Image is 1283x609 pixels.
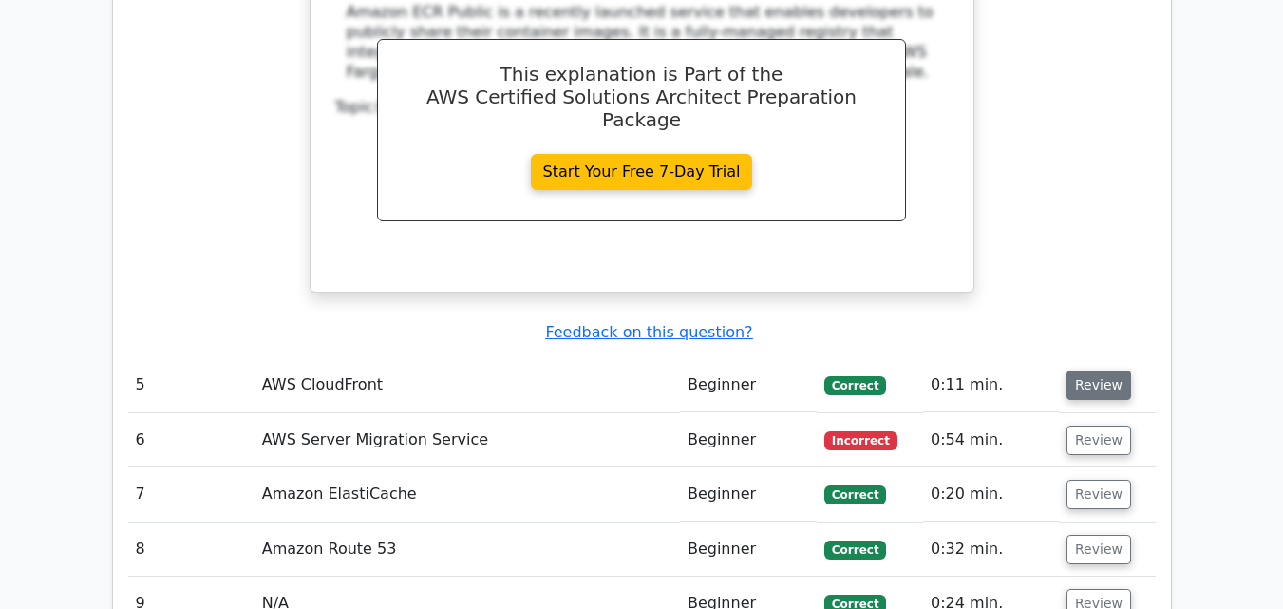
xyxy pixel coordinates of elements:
td: 0:54 min. [923,413,1059,467]
td: 6 [128,413,255,467]
a: Feedback on this question? [545,323,752,341]
div: Topic: [335,98,949,118]
td: 0:32 min. [923,523,1059,577]
td: 0:20 min. [923,467,1059,522]
button: Review [1066,426,1131,455]
td: 8 [128,523,255,577]
a: Start Your Free 7-Day Trial [531,154,753,190]
td: 5 [128,358,255,412]
button: Review [1066,535,1131,564]
button: Review [1066,480,1131,509]
div: Amazon ECR Public is a recently launched service that enables developers to publicly share their ... [347,3,937,82]
td: Amazon Route 53 [255,523,680,577]
span: Correct [824,541,886,560]
span: Incorrect [824,431,897,450]
td: AWS CloudFront [255,358,680,412]
td: 7 [128,467,255,522]
span: Correct [824,485,886,504]
td: Beginner [680,523,817,577]
td: Amazon ElastiCache [255,467,680,522]
td: 0:11 min. [923,358,1059,412]
td: Beginner [680,467,817,522]
td: Beginner [680,358,817,412]
td: AWS Server Migration Service [255,413,680,467]
button: Review [1066,371,1131,400]
span: Correct [824,376,886,395]
td: Beginner [680,413,817,467]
